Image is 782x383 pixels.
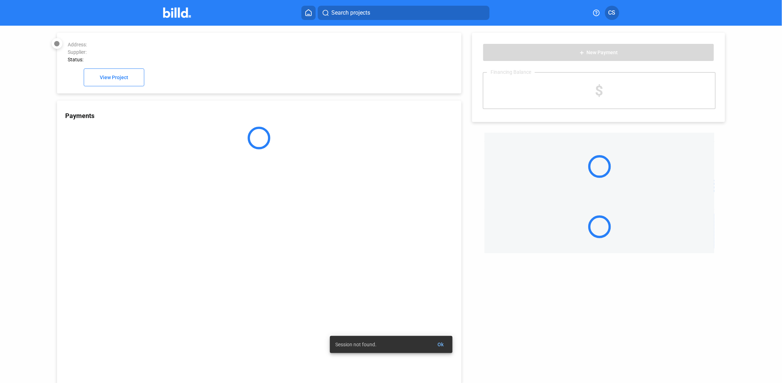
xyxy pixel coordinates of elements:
div: Address: [68,42,374,47]
span: Search projects [331,9,370,17]
span: CS [608,9,616,17]
button: View Project [84,68,144,86]
div: Status: [68,57,374,62]
span: Session not found. [336,341,377,348]
img: Billd Company Logo [163,7,191,18]
span: New Payment [587,50,618,56]
div: Payments [65,112,461,119]
button: Search projects [318,6,490,20]
div: Financing Balance [487,69,535,75]
mat-icon: add [579,50,585,56]
div: $ [483,73,715,108]
span: View Project [100,75,128,81]
button: New Payment [483,44,714,61]
div: Supplier: [68,49,374,55]
button: CS [605,6,619,20]
span: Ok [438,342,444,347]
button: Ok [432,338,450,351]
